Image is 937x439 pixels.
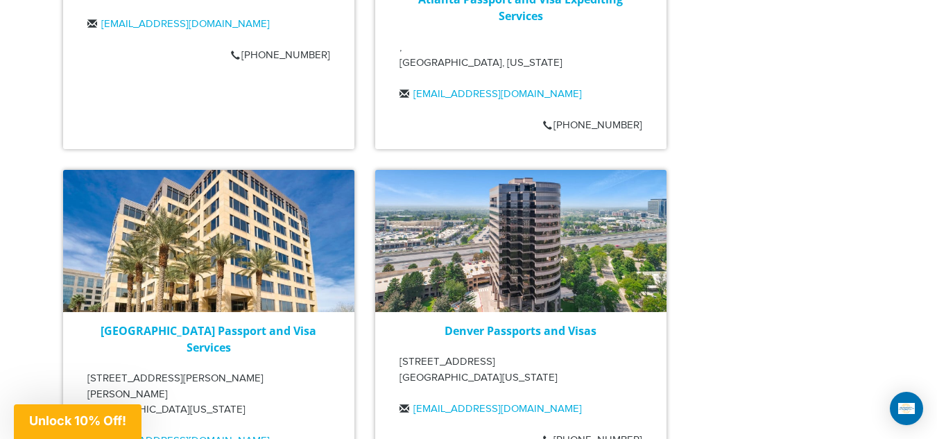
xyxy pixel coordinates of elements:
[87,371,330,418] p: [STREET_ADDRESS][PERSON_NAME][PERSON_NAME] [GEOGRAPHIC_DATA][US_STATE]
[413,88,582,100] a: [EMAIL_ADDRESS][DOMAIN_NAME]
[14,404,141,439] div: Unlock 10% Off!
[63,170,354,311] img: howardhughes_-_28de80_-_029b8f063c7946511503b0bb3931d518761db640.jpg
[445,323,596,338] a: Denver Passports and Visas
[543,118,642,134] p: [PHONE_NUMBER]
[399,354,642,386] p: [STREET_ADDRESS] [GEOGRAPHIC_DATA][US_STATE]
[375,170,667,311] img: passportsandvisas_denver_5251_dtc_parkway_-_28de80_-_029b8f063c7946511503b0bb3931d518761db640.jpg
[399,40,642,71] p: , [GEOGRAPHIC_DATA], [US_STATE]
[101,18,270,30] a: [EMAIL_ADDRESS][DOMAIN_NAME]
[890,392,923,425] div: Open Intercom Messenger
[29,413,126,428] span: Unlock 10% Off!
[231,48,330,64] p: [PHONE_NUMBER]
[413,403,582,415] a: [EMAIL_ADDRESS][DOMAIN_NAME]
[101,323,316,355] a: [GEOGRAPHIC_DATA] Passport and Visa Services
